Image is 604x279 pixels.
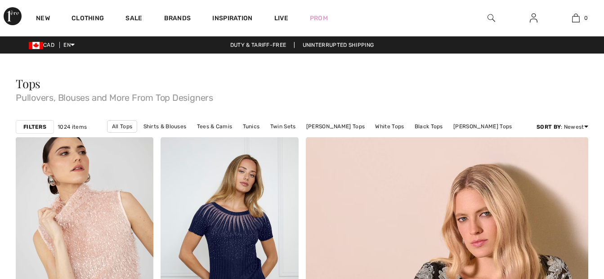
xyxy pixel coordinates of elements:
[72,14,104,24] a: Clothing
[530,13,537,23] img: My Info
[212,14,252,24] span: Inspiration
[488,13,495,23] img: search the website
[266,121,300,132] a: Twin Sets
[16,90,588,102] span: Pullovers, Blouses and More From Top Designers
[371,121,408,132] a: White Tops
[36,14,50,24] a: New
[302,121,369,132] a: [PERSON_NAME] Tops
[523,13,545,24] a: Sign In
[537,124,561,130] strong: Sort By
[449,121,516,132] a: [PERSON_NAME] Tops
[584,14,588,22] span: 0
[192,121,237,132] a: Tees & Camis
[63,42,75,48] span: EN
[410,121,447,132] a: Black Tops
[274,13,288,23] a: Live
[310,13,328,23] a: Prom
[58,123,87,131] span: 1024 items
[107,120,137,133] a: All Tops
[139,121,191,132] a: Shirts & Blouses
[555,13,596,23] a: 0
[164,14,191,24] a: Brands
[29,42,43,49] img: Canadian Dollar
[537,123,588,131] div: : Newest
[29,42,58,48] span: CAD
[23,123,46,131] strong: Filters
[4,7,22,25] img: 1ère Avenue
[238,121,264,132] a: Tunics
[125,14,142,24] a: Sale
[572,13,580,23] img: My Bag
[16,76,40,91] span: Tops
